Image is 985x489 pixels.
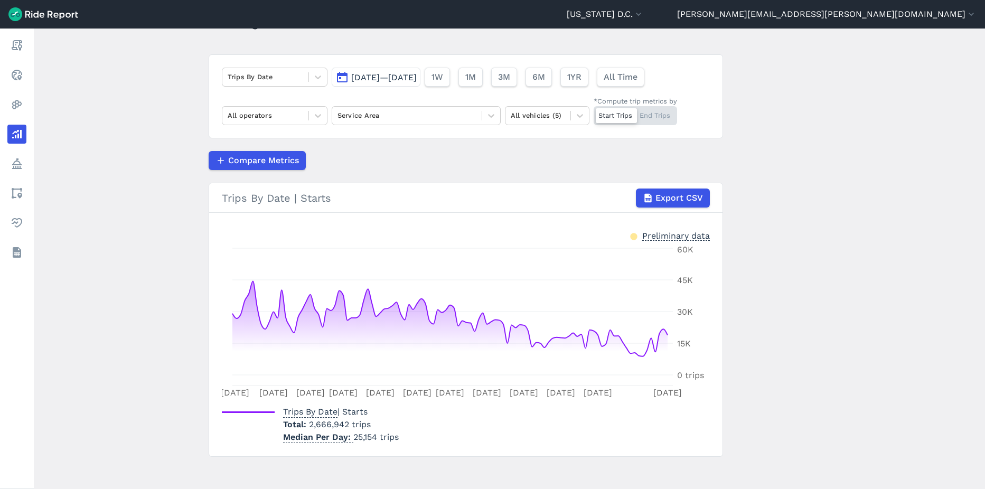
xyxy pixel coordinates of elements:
span: 6M [532,71,545,83]
a: Realtime [7,65,26,84]
button: [DATE]—[DATE] [332,68,420,87]
tspan: [DATE] [653,388,682,398]
tspan: 45K [677,275,693,285]
span: 1W [431,71,443,83]
tspan: [DATE] [546,388,575,398]
a: Report [7,36,26,55]
tspan: [DATE] [436,388,464,398]
tspan: [DATE] [221,388,249,398]
span: 2,666,942 trips [309,419,371,429]
button: [PERSON_NAME][EMAIL_ADDRESS][PERSON_NAME][DOMAIN_NAME] [677,8,977,21]
span: 1YR [567,71,581,83]
div: Preliminary data [642,230,710,241]
tspan: [DATE] [583,388,612,398]
button: Compare Metrics [209,151,306,170]
tspan: 15K [677,338,691,349]
a: Datasets [7,243,26,262]
tspan: [DATE] [472,388,501,398]
tspan: [DATE] [365,388,394,398]
button: 3M [491,68,517,87]
tspan: [DATE] [329,388,357,398]
button: 1W [425,68,450,87]
button: [US_STATE] D.C. [567,8,644,21]
span: | Starts [283,407,368,417]
a: Analyze [7,125,26,144]
button: 6M [526,68,552,87]
tspan: 60K [677,245,693,255]
button: 1M [458,68,483,87]
div: *Compute trip metrics by [594,96,677,106]
button: 1YR [560,68,588,87]
tspan: 0 trips [677,370,704,380]
tspan: [DATE] [402,388,431,398]
img: Ride Report [8,7,78,21]
div: Trips By Date | Starts [222,189,710,208]
span: Export CSV [655,192,703,204]
span: Median Per Day [283,429,353,443]
span: All Time [604,71,637,83]
tspan: 30K [677,307,693,317]
tspan: [DATE] [296,388,324,398]
button: All Time [597,68,644,87]
span: Total [283,419,309,429]
span: Compare Metrics [228,154,299,167]
a: Areas [7,184,26,203]
button: Export CSV [636,189,710,208]
span: 3M [498,71,510,83]
span: [DATE]—[DATE] [351,72,417,82]
p: 25,154 trips [283,431,399,444]
tspan: [DATE] [259,388,287,398]
tspan: [DATE] [509,388,538,398]
span: 1M [465,71,476,83]
a: Health [7,213,26,232]
a: Policy [7,154,26,173]
span: Trips By Date [283,403,337,418]
a: Heatmaps [7,95,26,114]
